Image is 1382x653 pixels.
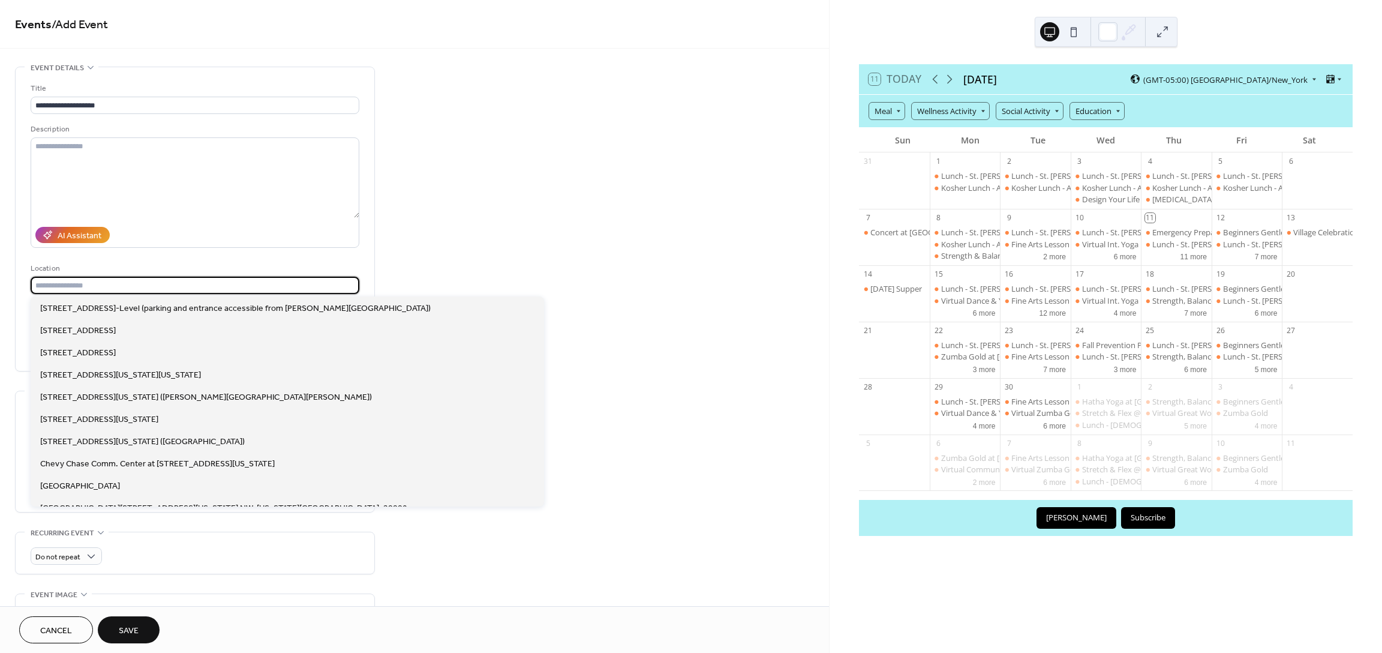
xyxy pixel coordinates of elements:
div: Lunch - St. [PERSON_NAME] [1223,351,1323,362]
div: Fine Arts Lesson at Cleveland Park Library with Dominique [1000,453,1071,463]
button: 5 more [1179,420,1212,431]
button: 6 more [1109,250,1141,262]
div: 15 [934,269,944,279]
div: 6 [934,438,944,448]
span: Recurring event [31,527,94,540]
div: Lunch - St. Alban's [930,170,1001,181]
div: Fall Prevention Program [1071,340,1141,351]
div: Lunch - [DEMOGRAPHIC_DATA] [1082,420,1195,430]
div: 18 [1145,269,1155,279]
div: Lunch - St. Alban's [930,227,1001,238]
button: 6 more [1250,307,1282,318]
div: Lunch - St. Paul's Lutheran Church [1071,420,1141,430]
div: Lunch - St. Alban's [1000,227,1071,238]
div: Title [31,82,357,95]
button: 2 more [1038,250,1071,262]
div: 11 [1145,213,1155,223]
div: Beginners Gentle Yoga [1223,283,1304,294]
div: 19 [1216,269,1226,279]
div: Beginners Gentle Yoga [1223,453,1304,463]
div: Fine Arts Lesson at [GEOGRAPHIC_DATA] with [PERSON_NAME] [1011,351,1238,362]
div: Virtual Great Women in the Arts [1152,408,1266,418]
button: 4 more [968,420,1001,431]
div: Village Celebration [1293,227,1359,238]
div: Lunch - St. Alban's [1071,227,1141,238]
div: Kosher Lunch - Adas [941,182,1014,193]
span: / Add Event [52,13,108,37]
div: Virtual Int. Yoga [1071,239,1141,250]
div: Lunch - St. Alban's [1212,295,1282,306]
div: 1 [934,157,944,167]
div: Virtual Int. Yoga [1082,239,1138,250]
span: Event image [31,589,77,601]
div: Fine Arts Lesson at [GEOGRAPHIC_DATA] with [PERSON_NAME] [1011,453,1238,463]
div: Lunch - St. [PERSON_NAME] [1082,170,1182,181]
div: Virtual Great Women in the Arts [1141,464,1212,475]
div: Lunch - St. Alban's [1212,170,1282,181]
button: 4 more [1250,476,1282,487]
span: Do not repeat [35,550,80,564]
div: [DATE] [963,71,997,87]
button: 4 more [1109,307,1141,318]
div: Lunch - St. [PERSON_NAME] [1082,227,1182,238]
div: Lunch - [DEMOGRAPHIC_DATA] [1082,476,1195,487]
span: [STREET_ADDRESS][US_STATE] ([GEOGRAPHIC_DATA]) [40,436,245,448]
div: 11 [1286,438,1296,448]
div: Lunch - St. Alban's [1141,170,1212,181]
div: Lunch - St. [PERSON_NAME] [1152,170,1252,181]
button: 5 more [1250,363,1282,375]
div: Lunch - St. Alban's [1141,283,1212,294]
div: Sat [1275,128,1343,152]
div: AI Assistant [58,230,101,242]
div: Lunch - St. [PERSON_NAME] [1152,239,1252,250]
div: Kosher Lunch - Adas [1152,182,1225,193]
div: Lunch - St. [PERSON_NAME] [1152,340,1252,351]
div: Beginners Gentle Yoga [1223,340,1304,351]
button: Save [98,616,160,643]
div: 22 [934,325,944,336]
div: Lunch - St. Alban's [1071,283,1141,294]
button: 6 more [968,307,1001,318]
div: Zumba Gold [1212,408,1282,418]
div: Fine Arts Lesson at [GEOGRAPHIC_DATA] with [PERSON_NAME] [1011,396,1238,407]
div: Lunch - St. Alban's [1000,170,1071,181]
div: Virtual Dance & Yoga for Mind, Body and Spirit with [PERSON_NAME] [941,408,1187,418]
div: Fine Arts Lesson at [GEOGRAPHIC_DATA] with [PERSON_NAME] [1011,295,1238,306]
div: Lunch - St. Alban's [1071,170,1141,181]
div: 8 [934,213,944,223]
div: Lunch - St. [PERSON_NAME] [1011,170,1111,181]
div: Stretch & Flex @ Palisades Library [1071,464,1141,475]
div: Hatha Yoga at [GEOGRAPHIC_DATA] [1082,453,1212,463]
div: 12 [1216,213,1226,223]
div: 9 [1004,213,1014,223]
button: 6 more [1179,363,1212,375]
div: Lunch - St. [PERSON_NAME] [1082,351,1182,362]
div: 1 [1075,382,1085,392]
div: 26 [1216,325,1226,336]
div: 3 [1075,157,1085,167]
div: Virtual Community Lunch with Friends [941,464,1078,475]
div: Strength, Balance, and Core at Palisades Rec Center with Emma [1141,396,1212,407]
div: Virtual Dance & Yoga for Mind, Body and Spirit with [PERSON_NAME] [941,295,1187,306]
span: Event details [31,62,84,74]
button: 7 more [1038,363,1071,375]
div: Tue [1004,128,1072,152]
div: Fall Prevention Program [1082,340,1168,351]
div: Kosher Lunch - Adas [1141,182,1212,193]
div: Lunch - St. [PERSON_NAME] [1223,239,1323,250]
div: Fine Arts Lesson at Cleveland Park Library with Dominique [1000,295,1071,306]
div: Beginners Gentle Yoga [1212,396,1282,407]
div: Lunch - St. Alban's [1212,239,1282,250]
span: [STREET_ADDRESS][US_STATE] [40,414,158,426]
button: 3 more [1109,363,1141,375]
button: Subscribe [1121,507,1175,529]
span: [GEOGRAPHIC_DATA] [40,480,120,493]
button: 7 more [1179,307,1212,318]
div: Beginners Gentle Yoga [1212,283,1282,294]
div: Lunch - St. Alban's [1212,351,1282,362]
div: Zumba Gold [1223,464,1268,475]
div: Fine Arts Lesson at [GEOGRAPHIC_DATA] with [PERSON_NAME] [1011,239,1238,250]
div: Kosher Lunch - Adas [1000,182,1071,193]
button: 6 more [1038,476,1071,487]
div: Kosher Lunch - Adas [930,182,1001,193]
